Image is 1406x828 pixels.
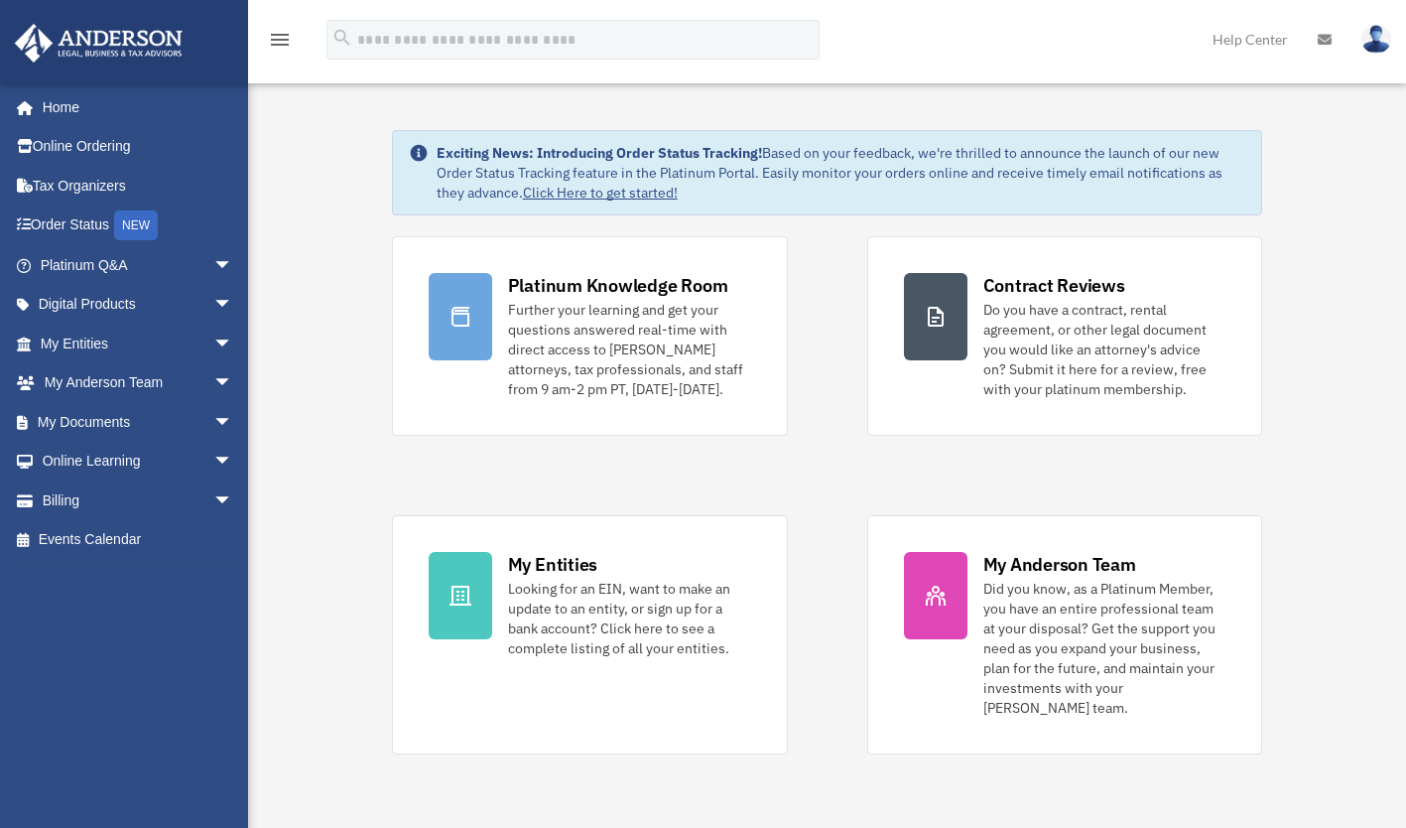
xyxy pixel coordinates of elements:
span: arrow_drop_down [213,402,253,443]
span: arrow_drop_down [213,324,253,364]
strong: Exciting News: Introducing Order Status Tracking! [437,144,762,162]
a: Online Ordering [14,127,263,167]
div: Do you have a contract, rental agreement, or other legal document you would like an attorney's ad... [983,300,1226,399]
span: arrow_drop_down [213,285,253,326]
a: Platinum Knowledge Room Further your learning and get your questions answered real-time with dire... [392,236,788,436]
a: Contract Reviews Do you have a contract, rental agreement, or other legal document you would like... [867,236,1263,436]
a: menu [268,35,292,52]
span: arrow_drop_down [213,363,253,404]
a: Click Here to get started! [523,184,678,202]
div: Did you know, as a Platinum Member, you have an entire professional team at your disposal? Get th... [983,579,1226,718]
a: Digital Productsarrow_drop_down [14,285,263,325]
img: User Pic [1361,25,1391,54]
a: Home [14,87,253,127]
i: search [331,27,353,49]
div: Further your learning and get your questions answered real-time with direct access to [PERSON_NAM... [508,300,751,399]
a: My Entitiesarrow_drop_down [14,324,263,363]
img: Anderson Advisors Platinum Portal [9,24,189,63]
div: NEW [114,210,158,240]
a: Billingarrow_drop_down [14,481,263,520]
a: My Anderson Teamarrow_drop_down [14,363,263,403]
div: Contract Reviews [983,273,1125,298]
span: arrow_drop_down [213,245,253,286]
div: Looking for an EIN, want to make an update to an entity, or sign up for a bank account? Click her... [508,579,751,658]
a: My Documentsarrow_drop_down [14,402,263,442]
a: Events Calendar [14,520,263,560]
a: Online Learningarrow_drop_down [14,442,263,482]
div: Based on your feedback, we're thrilled to announce the launch of our new Order Status Tracking fe... [437,143,1246,203]
a: My Anderson Team Did you know, as a Platinum Member, you have an entire professional team at your... [867,515,1263,755]
div: My Entities [508,552,597,577]
a: My Entities Looking for an EIN, want to make an update to an entity, or sign up for a bank accoun... [392,515,788,755]
a: Order StatusNEW [14,206,263,246]
span: arrow_drop_down [213,442,253,483]
i: menu [268,28,292,52]
a: Tax Organizers [14,166,263,206]
div: Platinum Knowledge Room [508,273,728,298]
a: Platinum Q&Aarrow_drop_down [14,245,263,285]
div: My Anderson Team [983,552,1136,577]
span: arrow_drop_down [213,481,253,521]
